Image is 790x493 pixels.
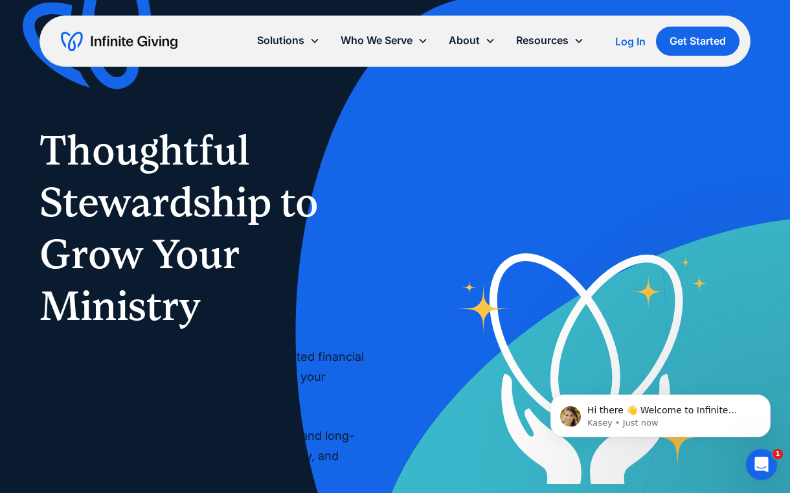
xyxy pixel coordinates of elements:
[615,36,646,47] div: Log In
[531,367,790,458] iframe: Intercom notifications message
[341,32,412,49] div: Who We Serve
[39,124,369,332] h1: Thoughtful Stewardship to Grow Your Ministry
[330,27,438,54] div: Who We Serve
[746,449,777,480] iframe: Intercom live chat
[61,31,177,52] a: home
[449,32,480,49] div: About
[506,27,594,54] div: Resources
[656,27,739,56] a: Get Started
[615,34,646,49] a: Log In
[438,27,506,54] div: About
[516,32,569,49] div: Resources
[257,32,304,49] div: Solutions
[247,27,330,54] div: Solutions
[773,449,783,459] span: 1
